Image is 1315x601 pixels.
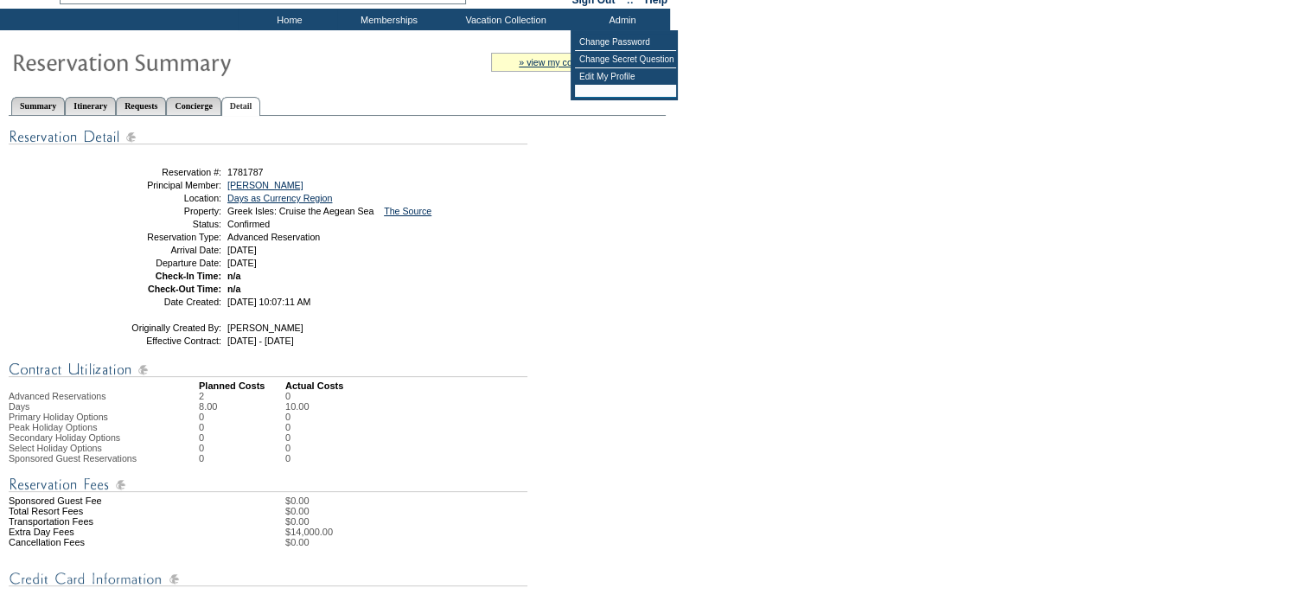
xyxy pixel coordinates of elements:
[575,51,676,68] td: Change Secret Question
[199,432,285,443] td: 0
[148,284,221,294] strong: Check-Out Time:
[221,97,261,116] a: Detail
[285,412,310,422] td: 0
[9,432,120,443] span: Secondary Holiday Options
[98,245,221,255] td: Arrival Date:
[285,422,310,432] td: 0
[98,232,221,242] td: Reservation Type:
[285,432,310,443] td: 0
[98,206,221,216] td: Property:
[199,391,285,401] td: 2
[199,422,285,432] td: 0
[227,271,240,281] span: n/a
[199,453,285,464] td: 0
[11,97,65,115] a: Summary
[9,391,106,401] span: Advanced Reservations
[227,258,257,268] span: [DATE]
[285,453,310,464] td: 0
[575,68,676,86] td: Edit My Profile
[227,284,240,294] span: n/a
[9,422,97,432] span: Peak Holiday Options
[384,206,431,216] a: The Source
[227,206,373,216] span: Greek Isles: Cruise the Aegean Sea
[227,336,294,346] span: [DATE] - [DATE]
[227,180,303,190] a: [PERSON_NAME]
[9,412,108,422] span: Primary Holiday Options
[9,537,199,547] td: Cancellation Fees
[227,323,303,333] span: [PERSON_NAME]
[199,443,285,453] td: 0
[98,180,221,190] td: Principal Member:
[98,258,221,268] td: Departure Date:
[199,380,285,391] td: Planned Costs
[9,527,199,537] td: Extra Day Fees
[11,44,357,79] img: Reservaton Summary
[116,97,166,115] a: Requests
[227,193,332,203] a: Days as Currency Region
[285,516,666,527] td: $0.00
[227,245,257,255] span: [DATE]
[238,9,337,30] td: Home
[9,126,527,148] img: Reservation Detail
[9,359,527,380] img: Contract Utilization
[285,496,666,506] td: $0.00
[285,537,666,547] td: $0.00
[9,453,137,464] span: Sponsored Guest Reservations
[9,496,199,506] td: Sponsored Guest Fee
[285,391,310,401] td: 0
[199,412,285,422] td: 0
[437,9,571,30] td: Vacation Collection
[98,323,221,333] td: Originally Created By:
[227,297,310,307] span: [DATE] 10:07:11 AM
[519,57,636,67] a: » view my contract utilization
[575,34,676,51] td: Change Password
[571,9,670,30] td: Admin
[285,380,666,391] td: Actual Costs
[9,506,199,516] td: Total Resort Fees
[9,443,102,453] span: Select Holiday Options
[166,97,220,115] a: Concierge
[285,443,310,453] td: 0
[285,527,666,537] td: $14,000.00
[9,568,527,590] img: Credit Card Information
[98,297,221,307] td: Date Created:
[9,474,527,496] img: Reservation Fees
[285,506,666,516] td: $0.00
[227,167,264,177] span: 1781787
[285,401,310,412] td: 10.00
[337,9,437,30] td: Memberships
[65,97,116,115] a: Itinerary
[227,219,270,229] span: Confirmed
[227,232,320,242] span: Advanced Reservation
[9,401,29,412] span: Days
[98,219,221,229] td: Status:
[98,167,221,177] td: Reservation #:
[98,336,221,346] td: Effective Contract:
[98,193,221,203] td: Location:
[9,516,199,527] td: Transportation Fees
[199,401,285,412] td: 8.00
[156,271,221,281] strong: Check-In Time:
